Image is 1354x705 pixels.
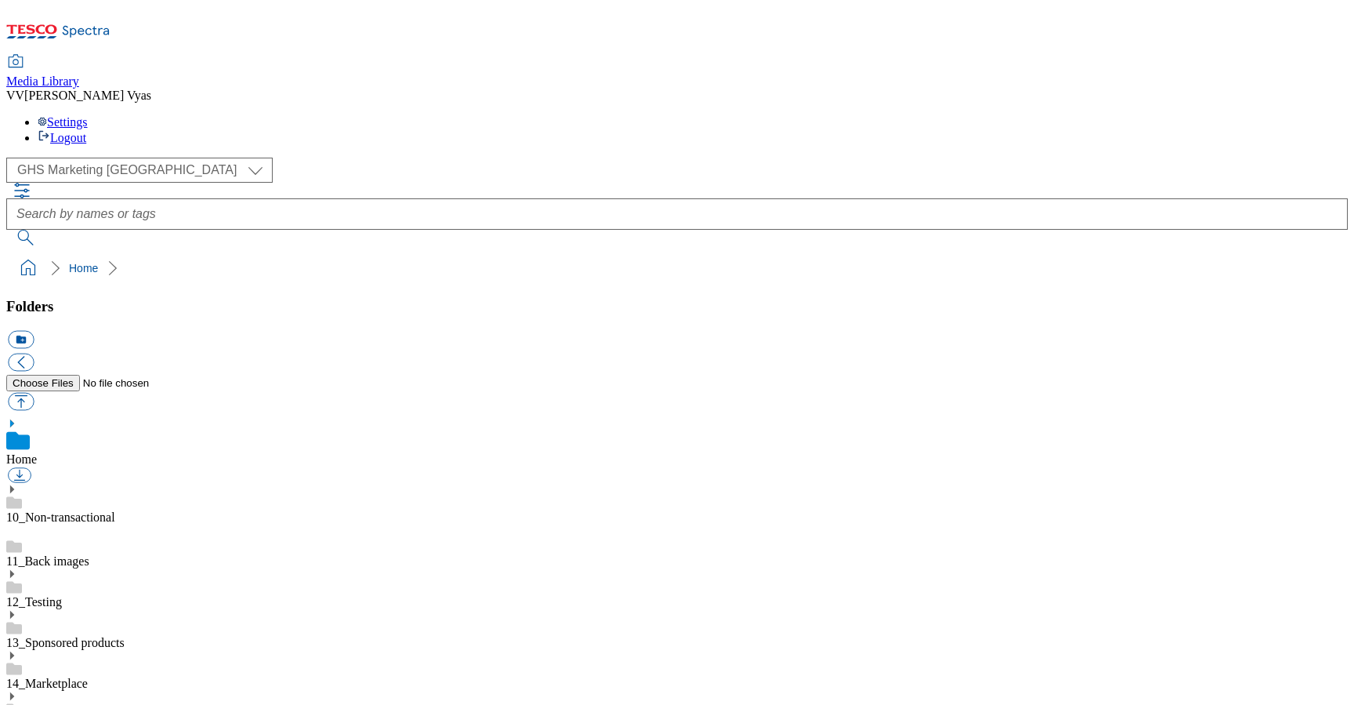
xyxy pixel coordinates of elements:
a: 10_Non-transactional [6,511,115,524]
a: 13_Sponsored products [6,636,125,649]
a: Home [69,262,98,274]
a: 14_Marketplace [6,677,88,690]
a: home [16,256,41,281]
h3: Folders [6,298,1348,315]
span: Media Library [6,74,79,88]
a: Media Library [6,56,79,89]
a: Settings [38,115,88,129]
input: Search by names or tags [6,198,1348,230]
span: [PERSON_NAME] Vyas [24,89,151,102]
a: 12_Testing [6,595,62,609]
a: 11_Back images [6,554,89,568]
a: Logout [38,131,86,144]
a: Home [6,452,37,466]
span: VV [6,89,24,102]
nav: breadcrumb [6,253,1348,283]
